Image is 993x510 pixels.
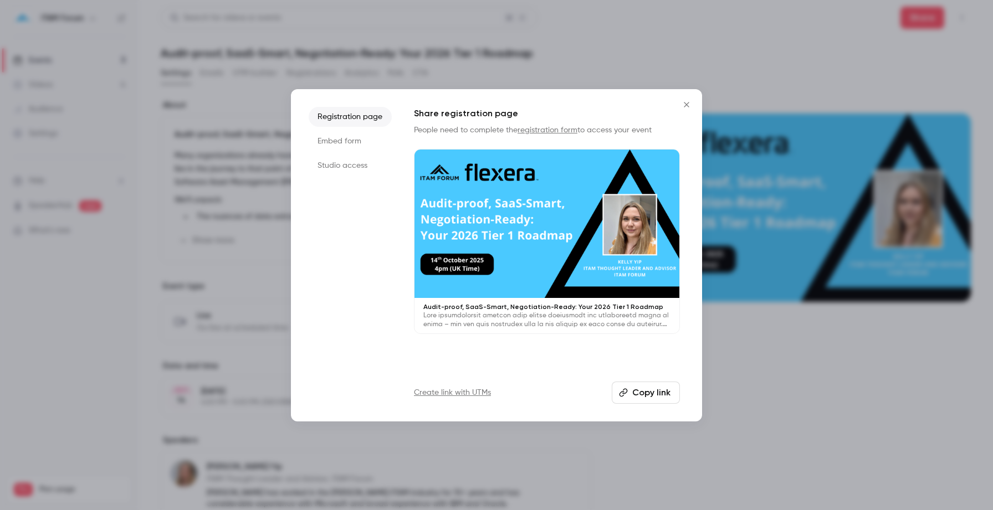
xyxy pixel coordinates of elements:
[414,125,680,136] p: People need to complete the to access your event
[309,131,392,151] li: Embed form
[675,94,698,116] button: Close
[423,311,670,329] p: Lore ipsumdolorsit ametcon adip elitse doeiusmodt inc utlaboreetd magna al enima – min ven quis n...
[518,126,577,134] a: registration form
[414,107,680,120] h1: Share registration page
[309,107,392,127] li: Registration page
[423,302,670,311] p: Audit-proof, SaaS-Smart, Negotiation-Ready: Your 2026 Tier 1 Roadmap
[414,149,680,334] a: Audit-proof, SaaS-Smart, Negotiation-Ready: Your 2026 Tier 1 RoadmapLore ipsumdolorsit ametcon ad...
[414,387,491,398] a: Create link with UTMs
[612,382,680,404] button: Copy link
[309,156,392,176] li: Studio access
